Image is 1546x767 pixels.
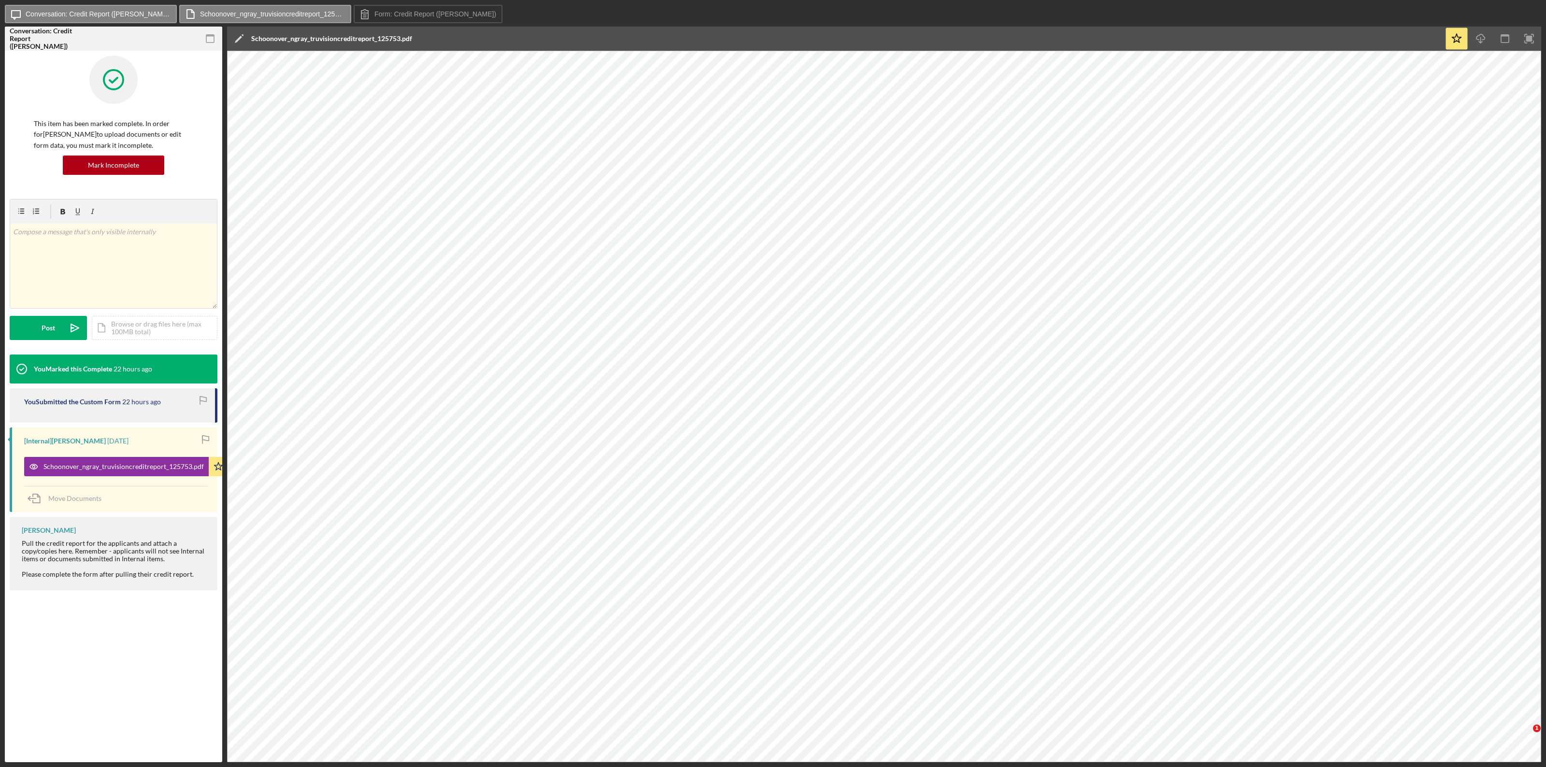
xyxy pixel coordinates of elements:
time: 2025-09-18 17:58 [107,437,129,445]
span: Move Documents [48,494,101,502]
button: Schoonover_ngray_truvisioncreditreport_125753.pdf [24,457,228,476]
label: Conversation: Credit Report ([PERSON_NAME]) [26,10,171,18]
button: Post [10,316,87,340]
div: [Internal] [PERSON_NAME] [24,437,106,445]
span: 1 [1533,724,1541,732]
time: 2025-09-18 21:45 [114,365,152,373]
iframe: Intercom live chat [1513,724,1536,748]
button: Conversation: Credit Report ([PERSON_NAME]) [5,5,177,23]
div: [PERSON_NAME] [22,526,76,534]
div: Pull the credit report for the applicants and attach a copy/copies here. Remember - applicants wi... [22,540,208,563]
div: Schoonover_ngray_truvisioncreditreport_125753.pdf [251,35,412,43]
div: Please complete the form after pulling their credit report. [22,570,208,578]
div: Mark Incomplete [88,156,139,175]
button: Mark Incomplete [63,156,164,175]
div: Conversation: Credit Report ([PERSON_NAME]) [10,27,77,50]
button: Move Documents [24,486,111,511]
button: Schoonover_ngray_truvisioncreditreport_125753.pdf [179,5,351,23]
div: You Marked this Complete [34,365,112,373]
div: Schoonover_ngray_truvisioncreditreport_125753.pdf [43,463,204,470]
time: 2025-09-18 21:44 [122,398,161,406]
label: Schoonover_ngray_truvisioncreditreport_125753.pdf [200,10,345,18]
label: Form: Credit Report ([PERSON_NAME]) [374,10,496,18]
p: This item has been marked complete. In order for [PERSON_NAME] to upload documents or edit form d... [34,118,193,151]
div: Post [42,316,55,340]
button: Form: Credit Report ([PERSON_NAME]) [354,5,502,23]
div: You Submitted the Custom Form [24,398,121,406]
